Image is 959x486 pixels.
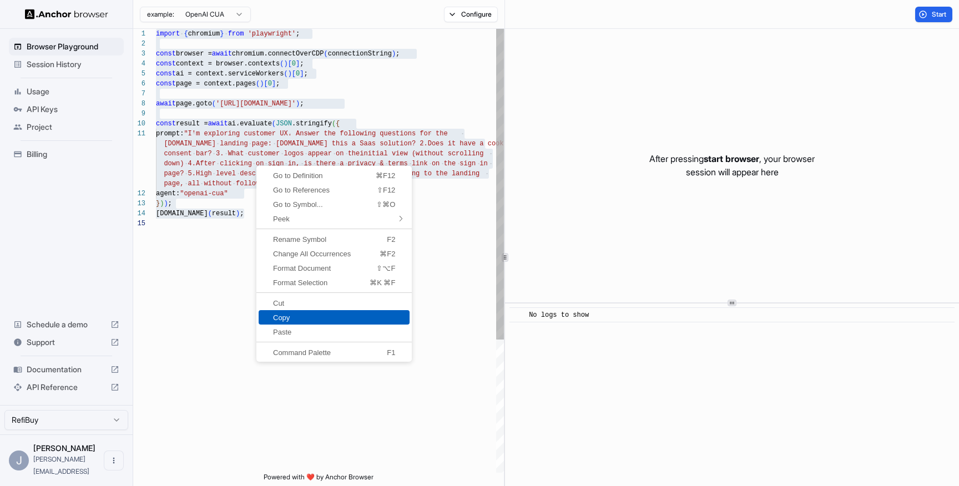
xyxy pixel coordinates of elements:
[27,337,106,348] span: Support
[228,30,244,38] span: from
[156,50,176,58] span: const
[133,119,145,129] div: 10
[236,210,240,217] span: )
[184,30,188,38] span: {
[156,120,176,128] span: const
[300,60,304,68] span: ;
[33,443,95,453] span: James Frawley
[160,200,164,207] span: )
[27,59,119,70] span: Session History
[133,219,145,229] div: 15
[156,130,184,138] span: prompt:
[288,60,292,68] span: [
[133,189,145,199] div: 12
[156,100,176,108] span: await
[156,60,176,68] span: const
[364,160,487,168] span: acy & terms link on the sign in
[212,100,216,108] span: (
[232,50,324,58] span: chromium.connectOverCDP
[915,7,952,22] button: Start
[284,70,287,78] span: (
[176,70,284,78] span: ai = context.serviceWorkers
[296,30,300,38] span: ;
[268,80,272,88] span: 0
[176,100,212,108] span: page.goto
[133,49,145,59] div: 3
[288,70,292,78] span: )
[9,38,124,55] div: Browser Playground
[9,361,124,378] div: Documentation
[164,200,168,207] span: )
[133,129,145,139] div: 11
[396,50,400,58] span: ;
[133,39,145,49] div: 2
[272,80,276,88] span: ]
[133,89,145,99] div: 7
[208,120,228,128] span: await
[392,50,396,58] span: )
[9,378,124,396] div: API Reference
[176,120,208,128] span: result =
[176,80,256,88] span: page = context.pages
[133,29,145,39] div: 1
[176,50,212,58] span: browser =
[272,120,276,128] span: (
[220,30,224,38] span: }
[364,170,479,178] span: does according to the landing
[164,160,364,168] span: down) 4.After clicking on sign in, is there a priv
[704,153,759,164] span: start browser
[156,190,180,198] span: agent:
[133,109,145,119] div: 9
[296,60,300,68] span: ]
[188,30,220,38] span: chromium
[27,319,106,330] span: Schedule a demo
[212,50,232,58] span: await
[164,150,360,158] span: consent bar? 3. What customer logos appear on the
[328,50,392,58] span: connectionString
[649,152,815,179] p: After pressing , your browser session will appear here
[9,333,124,351] div: Support
[292,70,296,78] span: [
[147,10,174,19] span: example:
[33,455,89,475] span: james@refibuy.ai
[336,120,340,128] span: {
[332,120,336,128] span: (
[156,70,176,78] span: const
[176,60,280,68] span: context = browser.contexts
[208,210,212,217] span: (
[156,210,208,217] span: [DOMAIN_NAME]
[27,121,119,133] span: Project
[228,120,272,128] span: ai.evaluate
[133,199,145,209] div: 13
[9,450,29,470] div: J
[296,100,300,108] span: )
[280,60,284,68] span: (
[156,30,180,38] span: import
[133,79,145,89] div: 6
[932,10,947,19] span: Start
[212,210,236,217] span: result
[292,120,332,128] span: .stringify
[9,55,124,73] div: Session History
[300,70,304,78] span: ]
[133,99,145,109] div: 8
[248,30,296,38] span: 'playwright'
[276,120,292,128] span: JSON
[156,200,160,207] span: }
[156,80,176,88] span: const
[168,200,172,207] span: ;
[27,41,119,52] span: Browser Playground
[264,473,373,486] span: Powered with ❤️ by Anchor Browser
[9,145,124,163] div: Billing
[296,70,300,78] span: 0
[133,209,145,219] div: 14
[515,310,521,321] span: ​
[27,149,119,160] span: Billing
[276,80,280,88] span: ;
[240,210,244,217] span: ;
[400,140,516,148] span: ion? 2.Does it have a cookies
[216,100,296,108] span: '[URL][DOMAIN_NAME]'
[27,104,119,115] span: API Keys
[27,382,106,393] span: API Reference
[9,100,124,118] div: API Keys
